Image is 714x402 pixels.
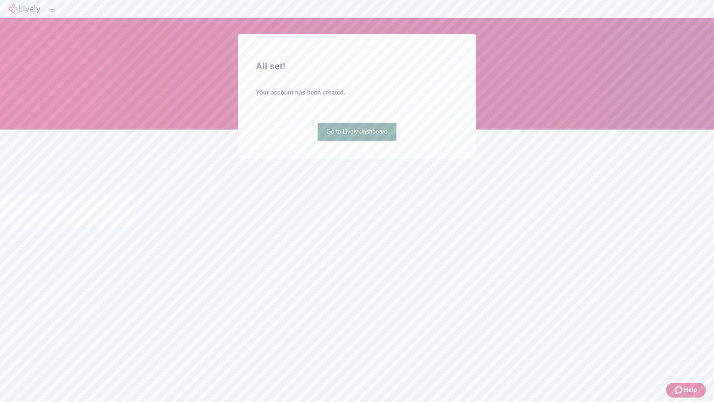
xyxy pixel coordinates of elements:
[256,60,458,73] h2: All set!
[318,123,397,141] a: Go to Lively dashboard
[675,386,684,395] svg: Zendesk support icon
[49,9,55,12] button: Log out
[684,386,697,395] span: Help
[9,4,40,13] img: Lively
[666,383,706,398] button: Zendesk support iconHelp
[256,88,458,97] h4: Your account has been created.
